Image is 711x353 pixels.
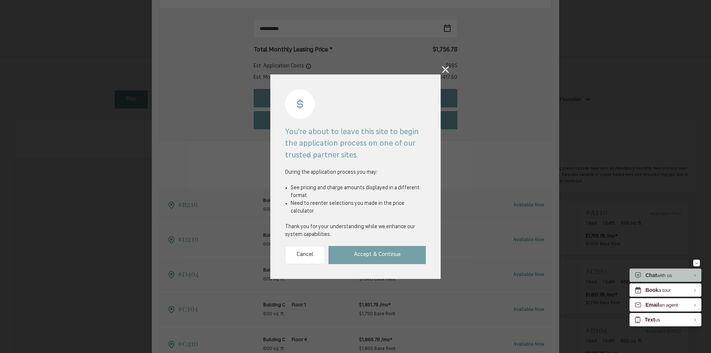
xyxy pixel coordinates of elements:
li: Need to reenter selections you made in the price calculator [291,200,426,215]
div: During the application process you may: Thank you for your understanding while we enhance our sys... [285,169,426,239]
p: You're about to leave this site to begin the application process on one of our trusted partner si... [285,126,426,161]
a: Cancel [285,246,325,264]
li: See pricing and charge amounts displayed in a different format [291,184,426,200]
a: Accept & Continue [328,246,426,264]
